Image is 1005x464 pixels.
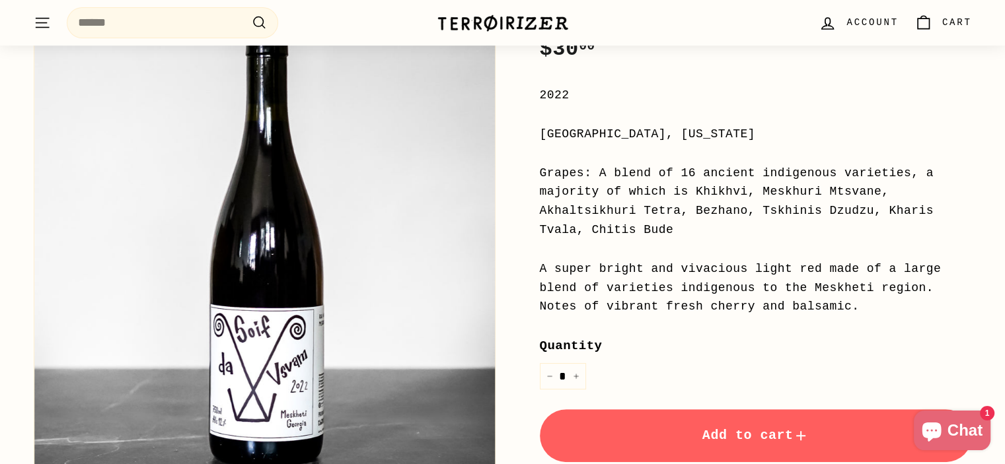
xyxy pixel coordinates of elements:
div: 2022 [540,86,972,105]
input: quantity [540,363,586,390]
div: A super bright and vivacious light red made of a large blend of varieties indigenous to the Meskh... [540,259,972,316]
button: Increase item quantity by one [566,363,586,390]
span: Cart [942,15,972,30]
span: Account [846,15,898,30]
button: Add to cart [540,409,972,462]
sup: 00 [579,39,595,53]
label: Quantity [540,336,972,356]
button: Reduce item quantity by one [540,363,560,390]
inbox-online-store-chat: Shopify online store chat [910,411,994,453]
a: Account [811,3,906,42]
div: Grapes: A blend of 16 ancient indigenous varieties, a majority of which is Khikhvi, Meskhuri Mtsv... [540,164,972,240]
span: $30 [540,37,595,61]
a: Cart [907,3,980,42]
span: Add to cart [702,428,809,443]
div: [GEOGRAPHIC_DATA], [US_STATE] [540,125,972,144]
